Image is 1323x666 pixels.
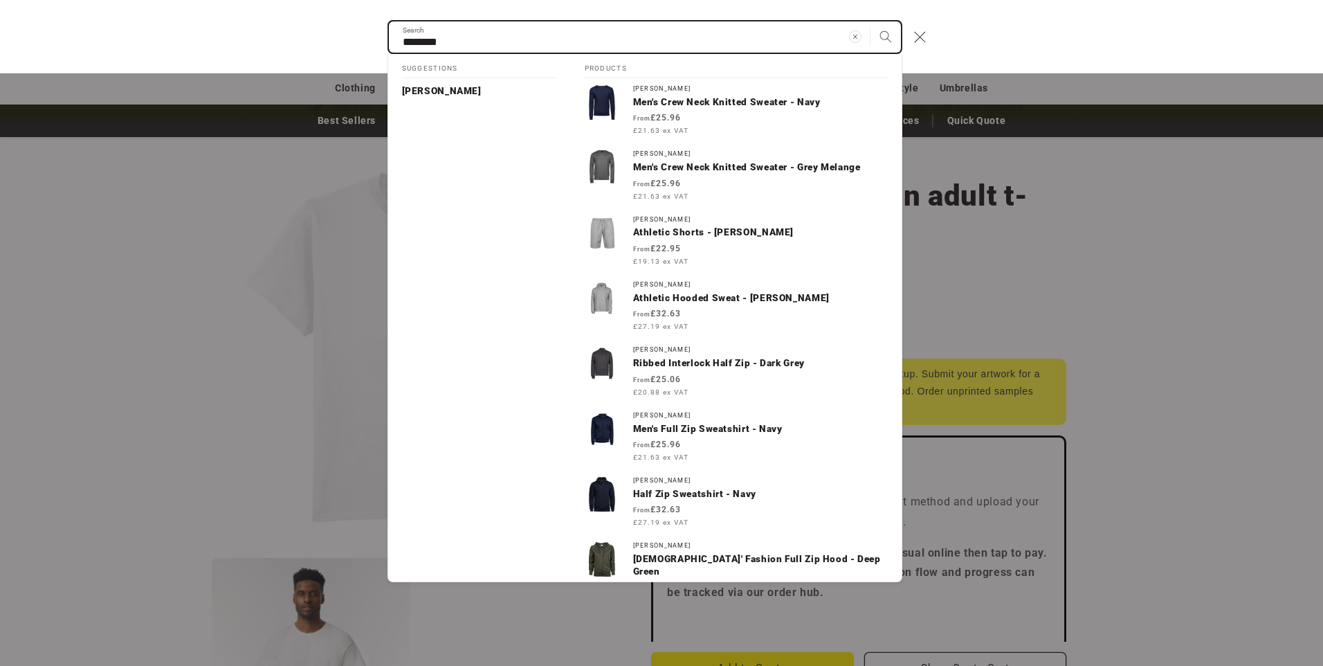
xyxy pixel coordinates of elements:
[633,191,688,201] span: £21.63 ex VAT
[633,125,688,136] span: £21.63 ex VAT
[633,181,650,188] span: From
[633,113,681,123] strong: £25.96
[633,346,888,354] div: [PERSON_NAME]
[633,387,688,397] span: £20.88 ex VAT
[633,161,888,174] p: Men's Crew Neck Knitted Sweater - Grey Melange
[1092,516,1323,666] div: Widget pro chat
[905,21,936,52] button: Close
[388,78,571,105] a: [PERSON_NAME]
[633,553,888,577] p: [DEMOGRAPHIC_DATA]' Fashion Full Zip Hood - Deep Green
[633,412,888,420] div: [PERSON_NAME]
[633,85,888,93] div: [PERSON_NAME]
[633,246,650,253] span: From
[633,505,681,514] strong: £32.63
[585,281,619,316] img: Athletic Hooded Sweat - Heather Grey
[633,292,888,305] p: Athletic Hooded Sweat - [PERSON_NAME]
[870,21,901,52] button: Search
[633,256,688,267] span: £19.13 ex VAT
[633,440,681,449] strong: £25.96
[402,54,557,79] h2: Suggestions
[633,311,650,318] span: From
[1092,516,1323,666] iframe: Chat Widget
[633,321,688,332] span: £27.19 ex VAT
[633,517,688,528] span: £27.19 ex VAT
[633,542,888,550] div: [PERSON_NAME]
[571,339,902,404] a: [PERSON_NAME]Ribbed Interlock Half Zip - Dark Grey From£25.06 £20.88 ex VAT
[402,85,482,98] p: [PERSON_NAME]
[585,412,619,447] img: Men&#39;s Full Zip Sweatshirt - Navy
[571,274,902,339] a: [PERSON_NAME]Athletic Hooded Sweat - [PERSON_NAME] From£32.63 £27.19 ex VAT
[585,85,619,120] img: Men's Crew Neck Knitted Sweater - Navy
[633,115,650,122] span: From
[633,179,681,188] strong: £25.96
[585,346,619,381] img: Ribbed Interlock Half Zip - Dark Grey
[571,535,902,613] a: [PERSON_NAME][DEMOGRAPHIC_DATA]' Fashion Full Zip Hood - Deep Green From£25.96 £21.63 ex VAT
[633,226,888,239] p: Athletic Shorts - [PERSON_NAME]
[633,244,681,253] strong: £22.95
[571,209,902,274] a: [PERSON_NAME]Athletic Shorts - [PERSON_NAME] From£22.95 £19.13 ex VAT
[571,78,902,143] a: [PERSON_NAME]Men's Crew Neck Knitted Sweater - Navy From£25.96 £21.63 ex VAT
[633,488,888,501] p: Half Zip Sweatshirt - Navy
[633,507,650,514] span: From
[571,143,902,208] a: [PERSON_NAME]Men's Crew Neck Knitted Sweater - Grey Melange From£25.96 £21.63 ex VAT
[633,442,650,449] span: From
[840,21,870,52] button: Clear search term
[633,423,888,435] p: Men's Full Zip Sweatshirt - Navy
[633,357,888,370] p: Ribbed Interlock Half Zip - Dark Grey
[633,96,888,109] p: Men's Crew Neck Knitted Sweater - Navy
[585,54,888,79] h2: Products
[633,281,888,289] div: [PERSON_NAME]
[571,470,902,535] a: [PERSON_NAME]Half Zip Sweatshirt - Navy From£32.63 £27.19 ex VAT
[633,309,681,318] strong: £32.63
[585,216,619,251] img: Athletic Shorts - Heather Grey
[633,477,888,485] div: [PERSON_NAME]
[571,405,902,470] a: [PERSON_NAME]Men's Full Zip Sweatshirt - Navy From£25.96 £21.63 ex VAT
[633,216,888,224] div: [PERSON_NAME]
[585,150,619,185] img: Men's Crew Neck Knitted Sweater - Grey Melange
[633,150,888,158] div: [PERSON_NAME]
[633,377,650,384] span: From
[585,542,619,577] img: Ladies' Fashion Full Zip Hood - Deep Green
[585,477,619,512] img: Half Zip Sweatshirt - Navy
[633,375,681,384] strong: £25.06
[633,452,688,462] span: £21.63 ex VAT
